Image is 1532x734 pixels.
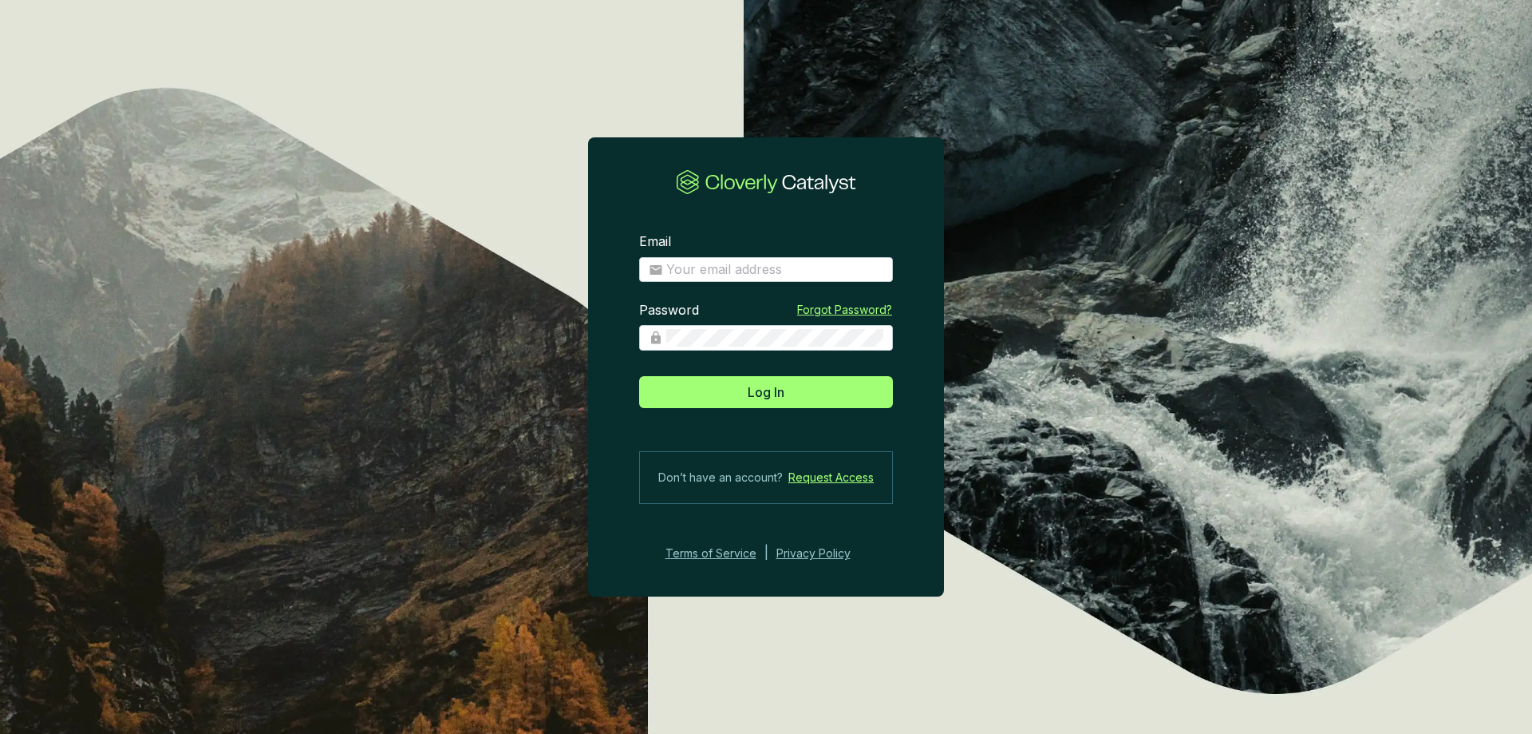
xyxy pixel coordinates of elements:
[658,468,783,487] span: Don’t have an account?
[797,302,892,318] a: Forgot Password?
[639,233,671,251] label: Email
[748,383,784,402] span: Log In
[639,302,699,319] label: Password
[776,544,872,563] a: Privacy Policy
[788,468,874,487] a: Request Access
[639,376,893,408] button: Log In
[666,261,883,279] input: Email
[666,329,883,347] input: Password
[764,544,768,563] div: |
[661,544,756,563] a: Terms of Service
